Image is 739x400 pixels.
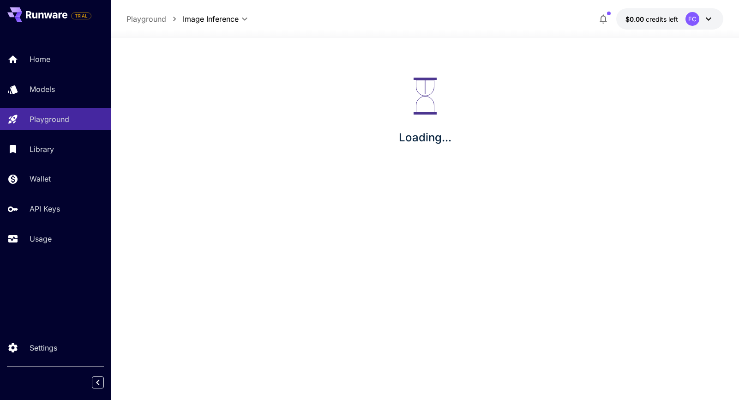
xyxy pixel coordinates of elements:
p: API Keys [30,203,60,214]
p: Loading... [399,129,451,146]
span: TRIAL [72,12,91,19]
p: Models [30,84,55,95]
p: Library [30,144,54,155]
span: $0.00 [625,15,646,23]
span: Add your payment card to enable full platform functionality. [71,10,91,21]
p: Home [30,54,50,65]
span: Image Inference [183,13,239,24]
p: Playground [30,114,69,125]
button: $0.00EC [616,8,723,30]
div: $0.00 [625,14,678,24]
p: Usage [30,233,52,244]
button: Collapse sidebar [92,376,104,388]
p: Settings [30,342,57,353]
a: Playground [126,13,166,24]
p: Wallet [30,173,51,184]
nav: breadcrumb [126,13,183,24]
span: credits left [646,15,678,23]
div: Collapse sidebar [99,374,111,391]
div: EC [685,12,699,26]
